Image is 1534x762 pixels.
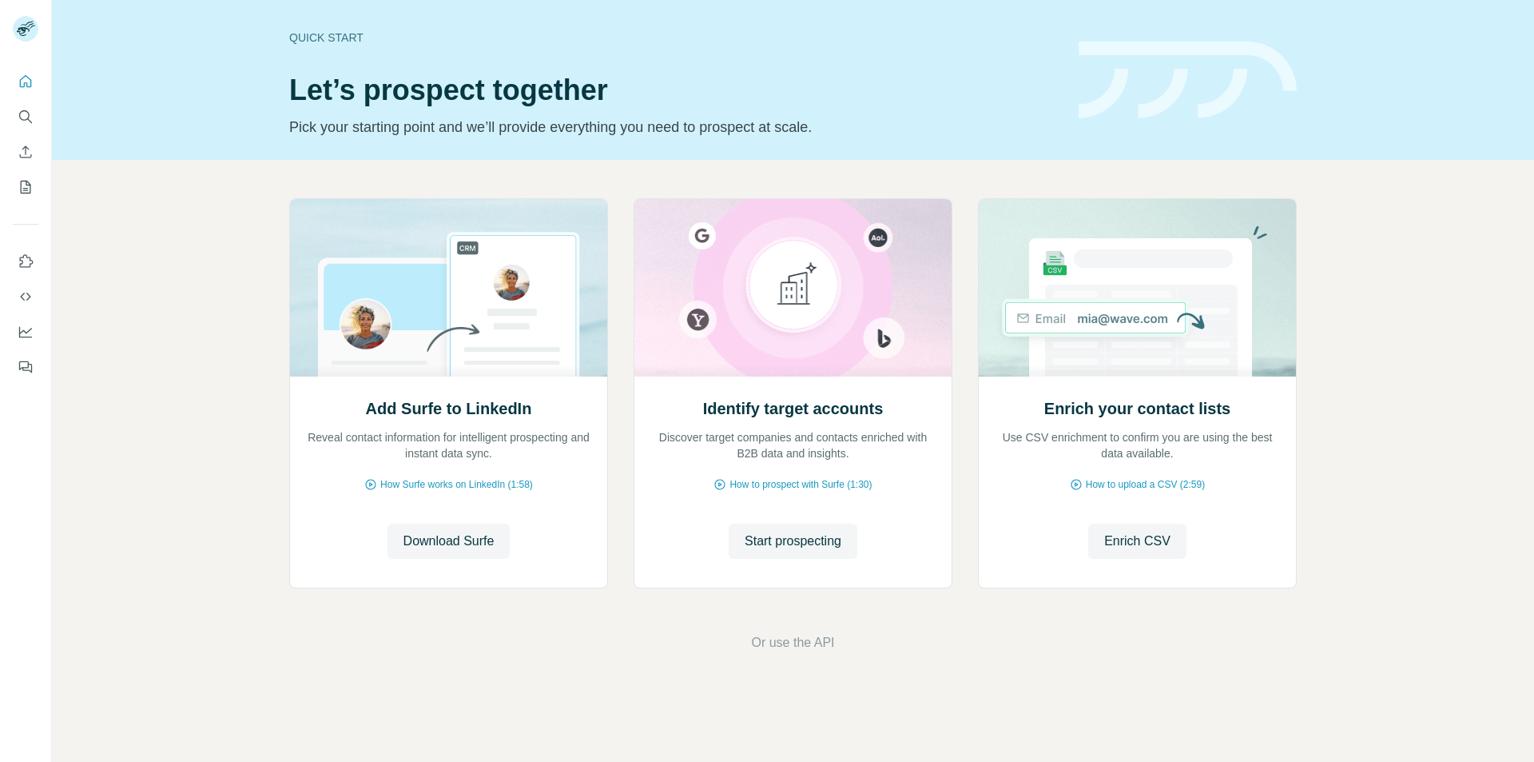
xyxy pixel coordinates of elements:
h2: Enrich your contact lists [1044,397,1230,420]
button: Download Surfe [387,524,511,559]
img: Enrich your contact lists [978,199,1297,377]
p: Use CSV enrichment to confirm you are using the best data available. [995,429,1280,461]
p: Reveal contact information for intelligent prospecting and instant data sync. [306,429,591,461]
img: Identify target accounts [634,199,952,377]
button: Or use the API [751,633,834,652]
span: Download Surfe [403,532,495,551]
button: Start prospecting [729,524,857,559]
img: Add Surfe to LinkedIn [289,199,608,377]
span: Enrich CSV [1104,532,1170,551]
p: Pick your starting point and we’ll provide everything you need to prospect at scale. [289,116,1059,138]
span: How to prospect with Surfe (1:30) [729,477,872,492]
h2: Identify target accounts [703,397,884,420]
button: Search [13,102,38,131]
button: Use Surfe on LinkedIn [13,247,38,276]
h2: Add Surfe to LinkedIn [366,397,532,420]
button: Dashboard [13,317,38,346]
div: Quick start [289,30,1059,46]
button: Use Surfe API [13,282,38,311]
h1: Let’s prospect together [289,74,1059,106]
button: Enrich CSV [1088,524,1186,559]
img: banner [1079,42,1297,119]
span: How Surfe works on LinkedIn (1:58) [380,477,533,492]
button: Feedback [13,353,38,381]
span: Start prospecting [745,532,841,551]
span: How to upload a CSV (2:59) [1086,477,1205,492]
button: My lists [13,173,38,201]
p: Discover target companies and contacts enriched with B2B data and insights. [650,429,936,461]
button: Enrich CSV [13,138,38,166]
button: Quick start [13,67,38,96]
